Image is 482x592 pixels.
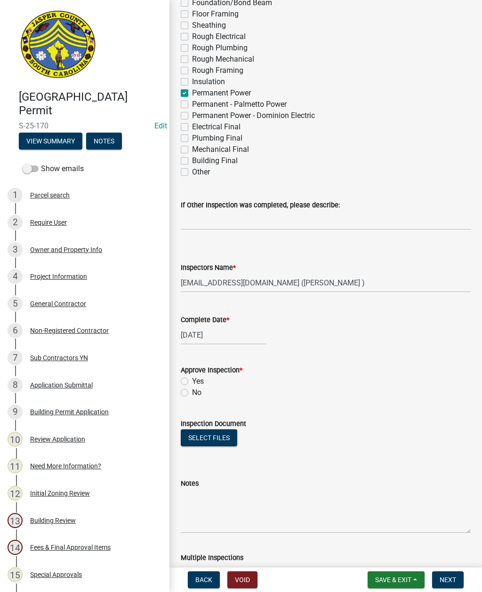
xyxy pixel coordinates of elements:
[181,367,242,374] label: Approve Inspection
[30,355,88,361] div: Sub Contractors YN
[8,540,23,555] div: 14
[192,144,249,155] label: Mechanical Final
[8,378,23,393] div: 8
[188,571,220,588] button: Back
[30,436,85,442] div: Review Application
[19,138,82,145] wm-modal-confirm: Summary
[30,463,101,469] div: Need More Information?
[192,155,238,166] label: Building Final
[192,87,251,99] label: Permanent Power
[19,10,97,80] img: Jasper County, South Carolina
[192,133,242,144] label: Plumbing Final
[375,576,411,584] span: Save & Exit
[30,327,109,334] div: Non-Registered Contractor
[8,458,23,474] div: 11
[192,121,241,133] label: Electrical Final
[181,421,246,427] label: Inspection Document
[192,20,226,31] label: Sheathing
[181,317,229,324] label: Complete Date
[368,571,425,588] button: Save & Exit
[8,188,23,203] div: 1
[195,576,212,584] span: Back
[181,481,199,487] label: Notes
[192,387,201,398] label: No
[8,567,23,582] div: 15
[30,490,90,497] div: Initial Zoning Review
[86,138,122,145] wm-modal-confirm: Notes
[192,65,243,76] label: Rough Framing
[181,555,243,561] label: Multiple Inspections
[192,76,225,87] label: Insulation
[30,409,109,415] div: Building Permit Application
[19,133,82,150] button: View Summary
[30,300,86,307] div: General Contractor
[192,563,294,575] label: Assess Multiple Inspection Fee
[8,323,23,338] div: 6
[30,544,111,551] div: Fees & Final Approval Items
[192,110,315,121] label: Permanent Power - Dominion Electric
[227,571,257,588] button: Void
[192,99,287,110] label: Permanent - Palmetto Power
[440,576,456,584] span: Next
[86,133,122,150] button: Notes
[432,571,464,588] button: Next
[30,219,67,226] div: Require User
[8,486,23,501] div: 12
[181,429,237,446] button: Select files
[192,166,210,178] label: Other
[30,273,87,280] div: Project Information
[30,517,76,524] div: Building Review
[8,513,23,528] div: 13
[8,269,23,284] div: 4
[181,265,236,271] label: Inspectors Name
[8,242,23,257] div: 3
[30,571,82,578] div: Special Approvals
[8,296,23,311] div: 5
[192,42,248,54] label: Rough Plumbing
[8,215,23,230] div: 2
[19,90,162,118] h4: [GEOGRAPHIC_DATA] Permit
[8,350,23,365] div: 7
[192,8,239,20] label: Floor Framing
[154,121,167,130] wm-modal-confirm: Edit Application Number
[30,382,93,388] div: Application Submittal
[181,325,267,345] input: mm/dd/yyyy
[192,54,254,65] label: Rough Mechanical
[192,376,204,387] label: Yes
[192,31,246,42] label: Rough Electrical
[30,246,102,253] div: Owner and Property Info
[181,202,340,209] label: If Other Inspection was completed, please describe:
[8,404,23,419] div: 9
[154,121,167,130] a: Edit
[30,192,70,198] div: Parcel search
[23,163,84,174] label: Show emails
[8,432,23,447] div: 10
[19,121,151,130] span: S-25-170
